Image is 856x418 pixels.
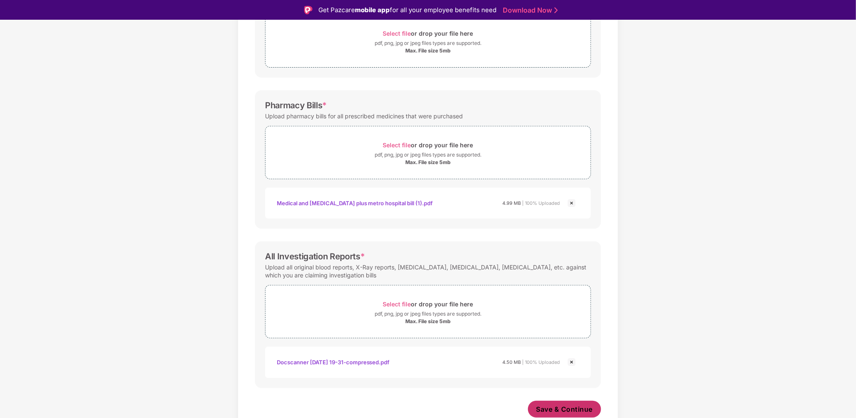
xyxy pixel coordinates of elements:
span: 4.50 MB [502,359,521,365]
div: Max. File size 5mb [405,159,451,166]
span: | 100% Uploaded [522,359,560,365]
span: Select file [383,300,411,308]
button: Save & Continue [528,401,601,418]
span: | 100% Uploaded [522,200,560,206]
div: or drop your file here [383,139,473,151]
div: pdf, png, jpg or jpeg files types are supported. [375,151,481,159]
div: Max. File size 5mb [405,318,451,325]
span: Select file [383,30,411,37]
div: pdf, png, jpg or jpeg files types are supported. [375,310,481,318]
div: Upload all original blood reports, X-Ray reports, [MEDICAL_DATA], [MEDICAL_DATA], [MEDICAL_DATA],... [265,261,591,281]
div: Medical and [MEDICAL_DATA] plus metro hospital bill (1).pdf [277,196,433,210]
strong: mobile app [355,6,390,14]
img: Logo [304,6,312,14]
img: svg+xml;base64,PHN2ZyBpZD0iQ3Jvc3MtMjR4MjQiIHhtbG5zPSJodHRwOi8vd3d3LnczLm9yZy8yMDAwL3N2ZyIgd2lkdG... [567,357,577,367]
span: Save & Continue [536,405,593,414]
img: Stroke [554,6,558,15]
div: or drop your file here [383,28,473,39]
span: 4.99 MB [502,200,521,206]
div: Upload pharmacy bills for all prescribed medicines that were purchased [265,110,463,122]
div: or drop your file here [383,298,473,310]
span: Select file [383,141,411,149]
div: Docscanner [DATE] 19-31-compressed.pdf [277,355,390,369]
span: Select fileor drop your file herepdf, png, jpg or jpeg files types are supported.Max. File size 5mb [265,133,591,172]
div: Pharmacy Bills [265,100,327,110]
img: svg+xml;base64,PHN2ZyBpZD0iQ3Jvc3MtMjR4MjQiIHhtbG5zPSJodHRwOi8vd3d3LnczLm9yZy8yMDAwL3N2ZyIgd2lkdG... [567,198,577,208]
span: Select fileor drop your file herepdf, png, jpg or jpeg files types are supported.Max. File size 5mb [265,21,591,61]
a: Download Now [503,6,555,15]
div: Get Pazcare for all your employee benefits need [318,5,496,15]
div: All Investigation Reports [265,251,365,261]
div: pdf, png, jpg or jpeg files types are supported. [375,39,481,47]
span: Select fileor drop your file herepdf, png, jpg or jpeg files types are supported.Max. File size 5mb [265,292,591,332]
div: Max. File size 5mb [405,47,451,54]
